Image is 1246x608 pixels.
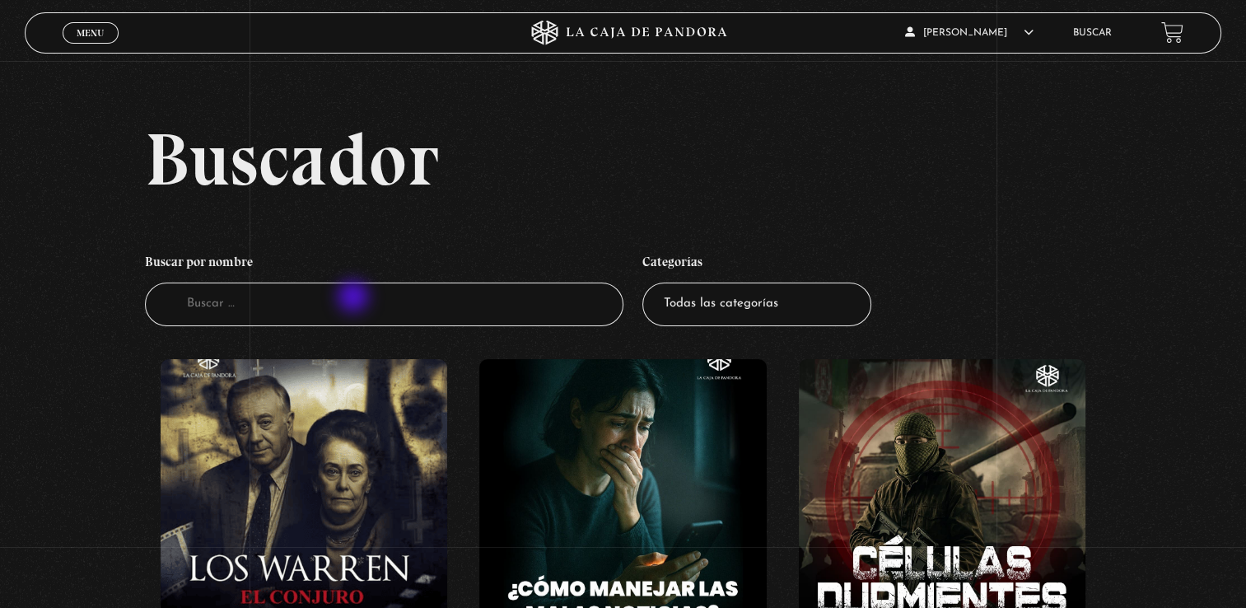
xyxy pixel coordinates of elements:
h4: Categorías [642,246,871,283]
a: View your shopping cart [1161,21,1183,44]
h4: Buscar por nombre [145,246,623,283]
h2: Buscador [145,122,1221,196]
span: Cerrar [71,42,110,54]
span: Menu [77,28,104,38]
a: Buscar [1073,28,1112,38]
span: [PERSON_NAME] [905,28,1034,38]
